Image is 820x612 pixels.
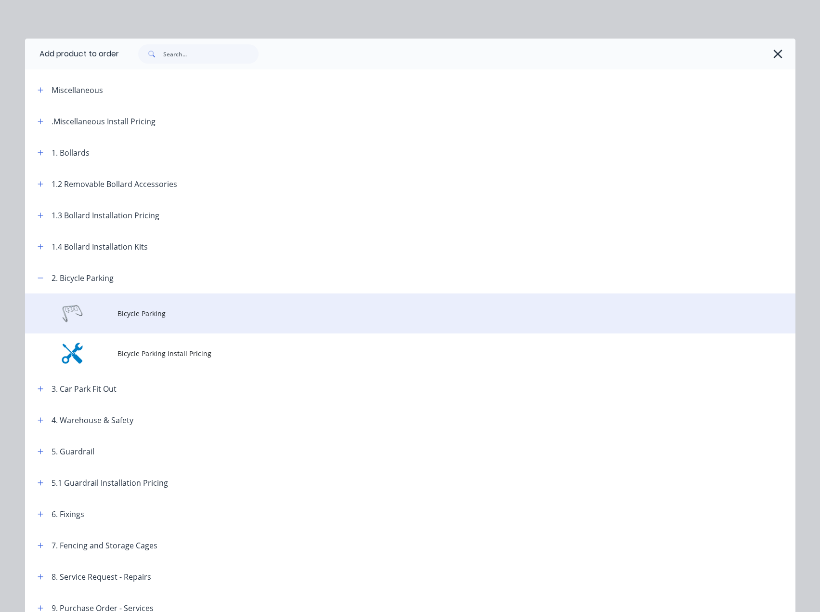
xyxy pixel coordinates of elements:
div: 1.2 Removable Bollard Accessories [52,178,177,190]
div: 1.4 Bollard Installation Kits [52,241,148,253]
input: Search... [163,44,259,64]
div: 1.3 Bollard Installation Pricing [52,210,159,221]
div: 7. Fencing and Storage Cages [52,540,157,551]
div: 3. Car Park Fit Out [52,383,117,395]
div: 5.1 Guardrail Installation Pricing [52,477,168,489]
div: 6. Fixings [52,508,84,520]
div: 8. Service Request - Repairs [52,571,151,583]
div: 4. Warehouse & Safety [52,414,133,426]
div: 5. Guardrail [52,446,94,457]
span: Bicycle Parking [117,308,660,319]
div: Add product to order [25,39,119,69]
div: Miscellaneous [52,84,103,96]
div: .Miscellaneous Install Pricing [52,116,156,127]
div: 2. Bicycle Parking [52,272,114,284]
div: 1. Bollards [52,147,90,159]
span: Bicycle Parking Install Pricing [117,348,660,359]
